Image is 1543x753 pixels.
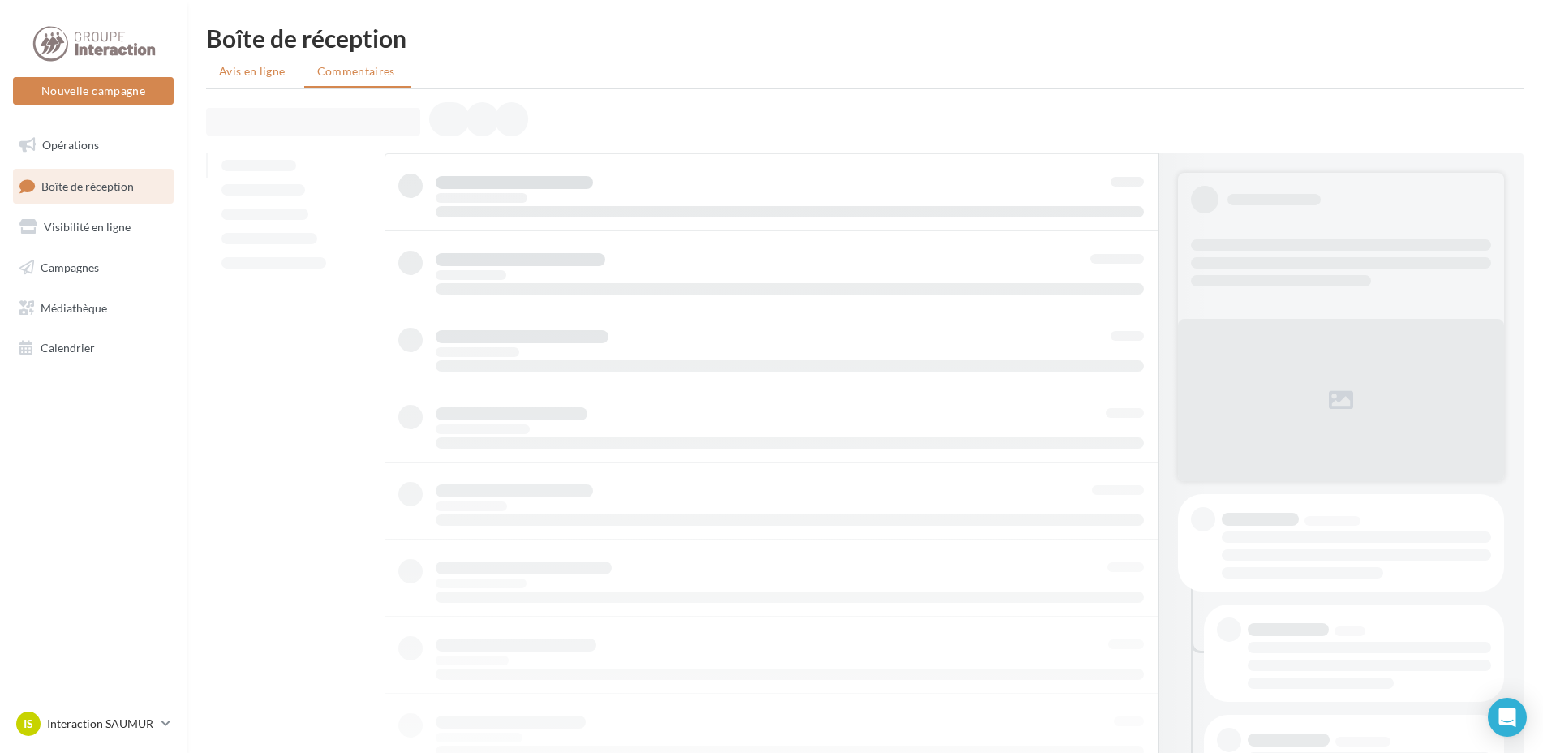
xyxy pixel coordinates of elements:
p: Interaction SAUMUR [47,716,155,732]
span: Visibilité en ligne [44,220,131,234]
a: Campagnes [10,251,177,285]
span: Campagnes [41,260,99,274]
a: Médiathèque [10,291,177,325]
span: Opérations [42,138,99,152]
a: Visibilité en ligne [10,210,177,244]
div: Open Intercom Messenger [1488,698,1527,737]
a: IS Interaction SAUMUR [13,708,174,739]
span: Médiathèque [41,300,107,314]
span: Avis en ligne [219,63,286,80]
button: Nouvelle campagne [13,77,174,105]
span: IS [24,716,33,732]
span: Boîte de réception [41,179,134,192]
span: Calendrier [41,341,95,355]
a: Opérations [10,128,177,162]
div: Boîte de réception [206,26,1524,50]
a: Calendrier [10,331,177,365]
a: Boîte de réception [10,169,177,204]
